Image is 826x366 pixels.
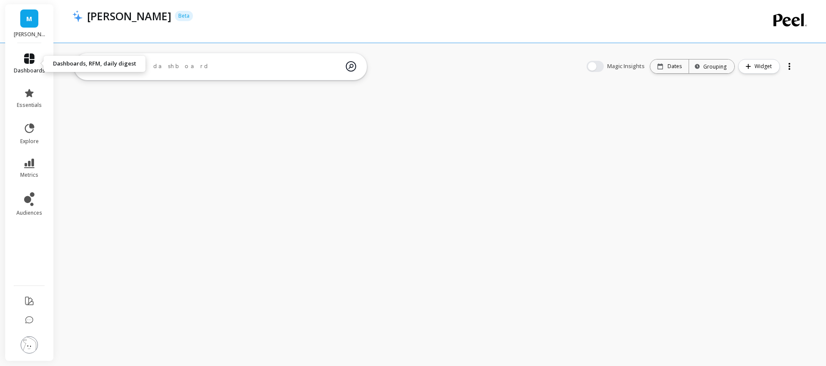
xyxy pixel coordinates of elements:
span: dashboards [14,67,45,74]
div: Grouping [697,63,727,71]
p: ELLA [87,9,171,23]
span: metrics [20,172,38,178]
p: Beta [175,11,193,21]
span: audiences [16,210,42,216]
button: Widget [738,59,780,74]
span: explore [20,138,39,145]
p: Dates [668,63,682,70]
span: M [26,14,32,24]
img: header icon [72,10,83,22]
img: magic search icon [346,55,356,78]
p: maude [14,31,45,38]
img: profile picture [21,336,38,353]
span: Widget [755,62,774,71]
span: Magic Insights [607,62,646,71]
span: essentials [17,102,42,109]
